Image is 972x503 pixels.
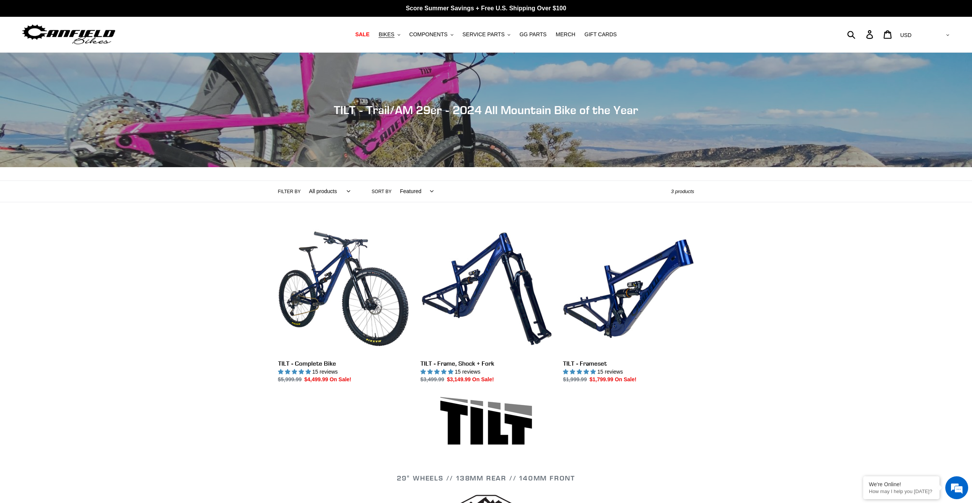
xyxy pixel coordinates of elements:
button: BIKES [375,29,404,40]
a: GG PARTS [516,29,550,40]
button: SERVICE PARTS [459,29,514,40]
span: BIKES [378,31,394,38]
span: GG PARTS [519,31,547,38]
img: Canfield Bikes [21,23,116,47]
a: MERCH [552,29,579,40]
span: GIFT CARDS [584,31,617,38]
span: COMPONENTS [409,31,448,38]
span: SALE [355,31,369,38]
span: TILT - Trail/AM 29er - 2024 All Mountain Bike of the Year [334,103,638,117]
button: COMPONENTS [406,29,457,40]
div: We're Online! [869,481,934,487]
span: 3 products [671,189,694,194]
span: SERVICE PARTS [463,31,505,38]
span: MERCH [556,31,575,38]
a: SALE [351,29,373,40]
input: Search [851,26,871,43]
span: 29" WHEELS // 138mm REAR // 140mm FRONT [397,474,575,482]
p: How may I help you today? [869,488,934,494]
a: GIFT CARDS [581,29,621,40]
label: Sort by [372,188,391,195]
label: Filter by [278,188,301,195]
